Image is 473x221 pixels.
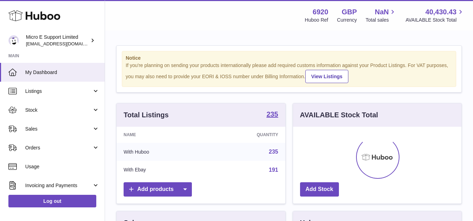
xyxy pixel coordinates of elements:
[305,17,328,23] div: Huboo Ref
[117,143,206,161] td: With Huboo
[26,41,103,46] span: [EMAIL_ADDRESS][DOMAIN_NAME]
[269,167,278,173] a: 191
[269,149,278,155] a: 235
[25,163,99,170] span: Usage
[25,107,92,113] span: Stock
[25,126,92,132] span: Sales
[305,70,348,83] a: View Listings
[25,69,99,76] span: My Dashboard
[126,62,452,83] div: If you're planning on sending your products internationally please add required customs informati...
[206,127,285,143] th: Quantity
[405,7,465,23] a: 40,430.43 AVAILABLE Stock Total
[366,17,397,23] span: Total sales
[337,17,357,23] div: Currency
[375,7,389,17] span: NaN
[266,111,278,118] strong: 235
[25,88,92,95] span: Listings
[25,145,92,151] span: Orders
[26,34,89,47] div: Micro E Support Limited
[117,127,206,143] th: Name
[405,17,465,23] span: AVAILABLE Stock Total
[300,110,378,120] h3: AVAILABLE Stock Total
[126,55,452,61] strong: Notice
[25,182,92,189] span: Invoicing and Payments
[366,7,397,23] a: NaN Total sales
[313,7,328,17] strong: 6920
[425,7,457,17] span: 40,430.43
[124,110,169,120] h3: Total Listings
[117,161,206,179] td: With Ebay
[8,35,19,46] img: contact@micropcsupport.com
[342,7,357,17] strong: GBP
[124,182,192,197] a: Add products
[266,111,278,119] a: 235
[300,182,339,197] a: Add Stock
[8,195,96,207] a: Log out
